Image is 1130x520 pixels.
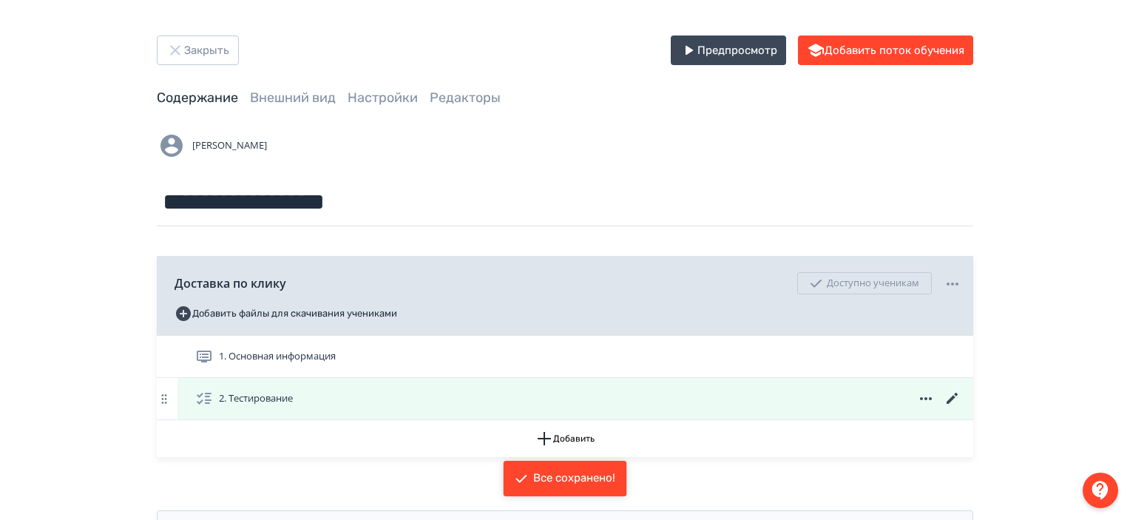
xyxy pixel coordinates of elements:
[348,90,418,106] a: Настройки
[175,274,286,292] span: Доставка по клику
[797,272,932,294] div: Доступно ученикам
[219,349,336,364] span: 1. Основная информация
[157,36,239,65] button: Закрыть
[192,138,267,153] span: [PERSON_NAME]
[175,302,397,325] button: Добавить файлы для скачивания учениками
[533,471,615,486] div: Все сохранено!
[157,378,973,420] div: 2. Тестирование
[250,90,336,106] a: Внешний вид
[219,391,293,406] span: 2. Тестирование
[157,420,973,457] button: Добавить
[671,36,786,65] button: Предпросмотр
[798,36,973,65] button: Добавить поток обучения
[157,336,973,378] div: 1. Основная информация
[157,90,238,106] a: Содержание
[430,90,501,106] a: Редакторы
